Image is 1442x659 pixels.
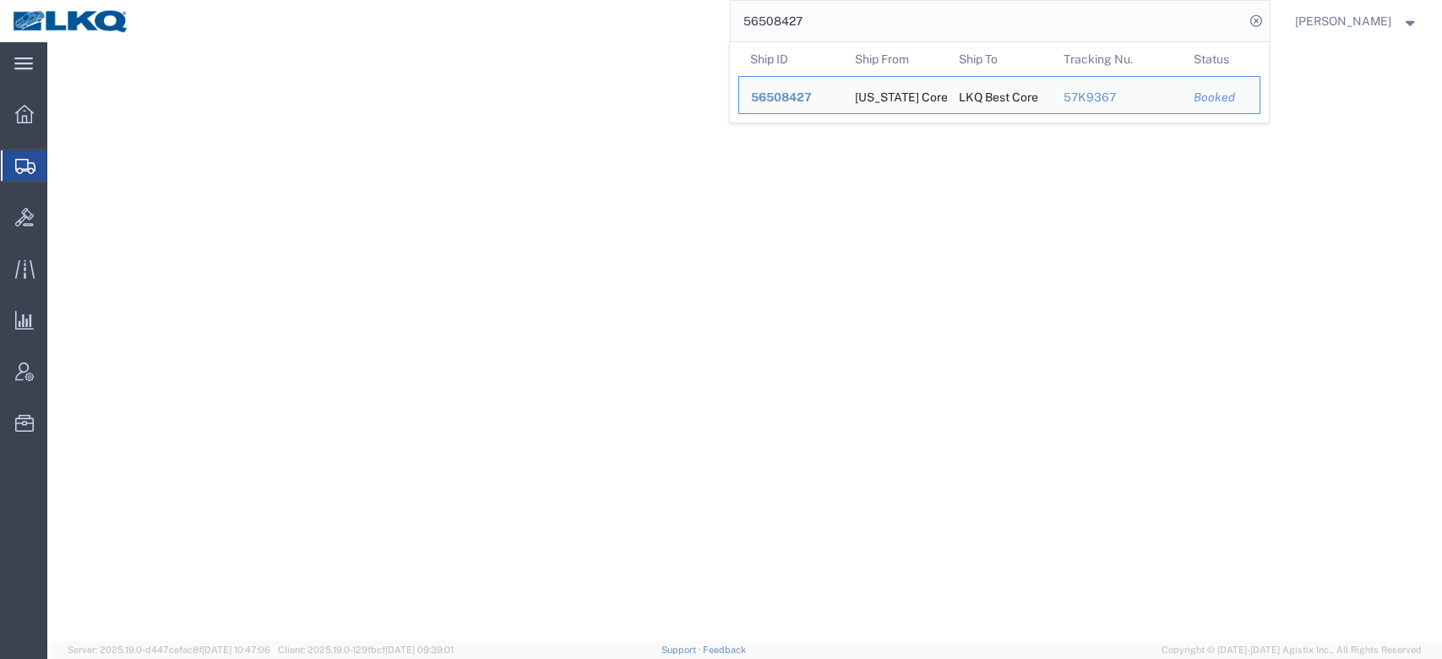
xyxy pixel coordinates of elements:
[703,645,746,655] a: Feedback
[1063,89,1170,106] div: 57K9367
[959,77,1038,113] div: LKQ Best Core
[1194,89,1248,106] div: Booked
[842,42,947,76] th: Ship From
[751,89,831,106] div: 56508427
[68,645,270,655] span: Server: 2025.19.0-d447cefac8f
[1051,42,1182,76] th: Tracking Nu.
[202,645,270,655] span: [DATE] 10:47:06
[738,42,843,76] th: Ship ID
[661,645,704,655] a: Support
[1294,11,1419,31] button: [PERSON_NAME]
[1162,643,1422,657] span: Copyright © [DATE]-[DATE] Agistix Inc., All Rights Reserved
[278,645,454,655] span: Client: 2025.19.0-129fbcf
[1295,12,1391,30] span: Matt Harvey
[385,645,454,655] span: [DATE] 09:39:01
[854,77,935,113] div: California Core
[738,42,1269,123] table: Search Results
[1182,42,1260,76] th: Status
[947,42,1052,76] th: Ship To
[47,42,1442,641] iframe: FS Legacy Container
[12,8,130,34] img: logo
[751,90,812,104] span: 56508427
[731,1,1244,41] input: Search for shipment number, reference number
